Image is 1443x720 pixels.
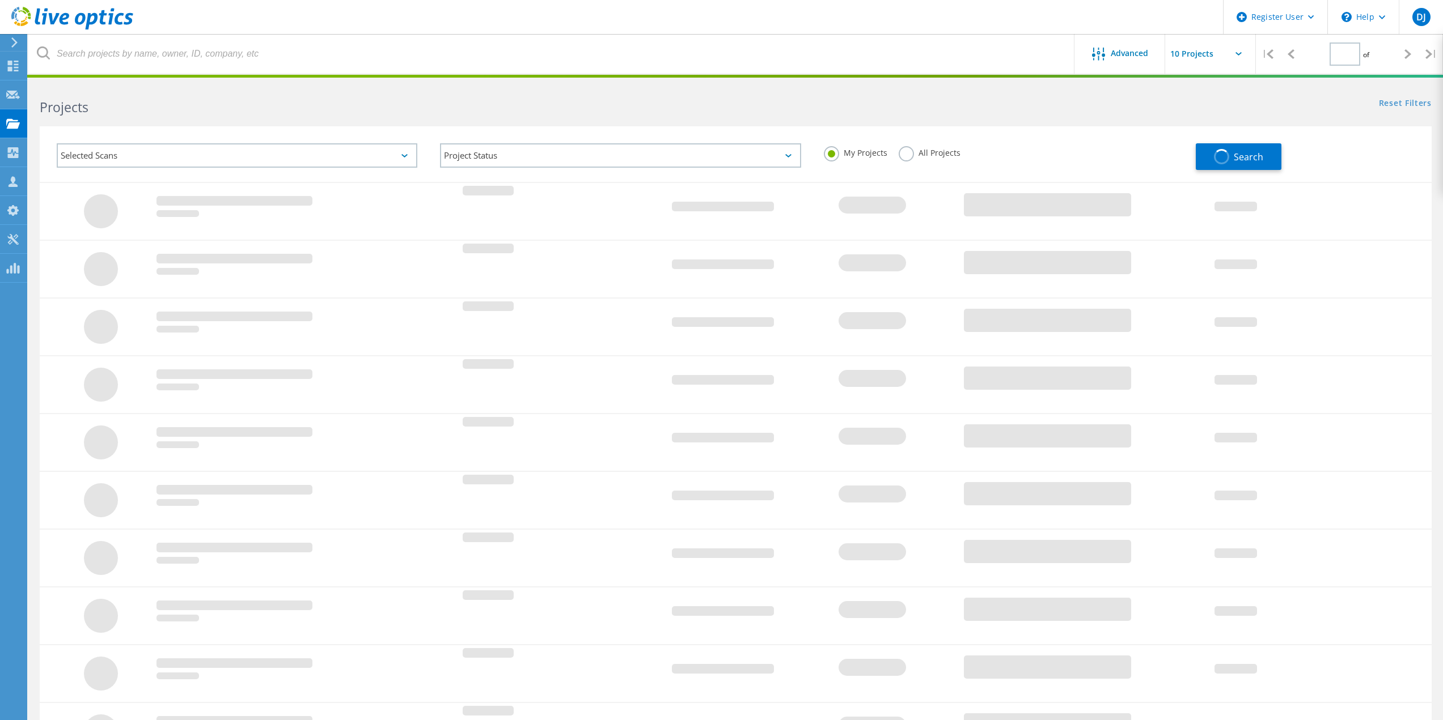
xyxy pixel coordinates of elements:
label: All Projects [899,146,960,157]
b: Projects [40,98,88,116]
button: Search [1196,143,1281,170]
span: DJ [1416,12,1426,22]
input: Search projects by name, owner, ID, company, etc [28,34,1075,74]
div: | [1256,34,1279,74]
span: Search [1234,151,1263,163]
span: Advanced [1111,49,1148,57]
div: Selected Scans [57,143,417,168]
span: of [1363,50,1369,59]
label: My Projects [824,146,887,157]
div: Project Status [440,143,801,168]
a: Live Optics Dashboard [11,24,133,32]
a: Reset Filters [1379,99,1432,109]
svg: \n [1342,12,1352,22]
div: | [1420,34,1443,74]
